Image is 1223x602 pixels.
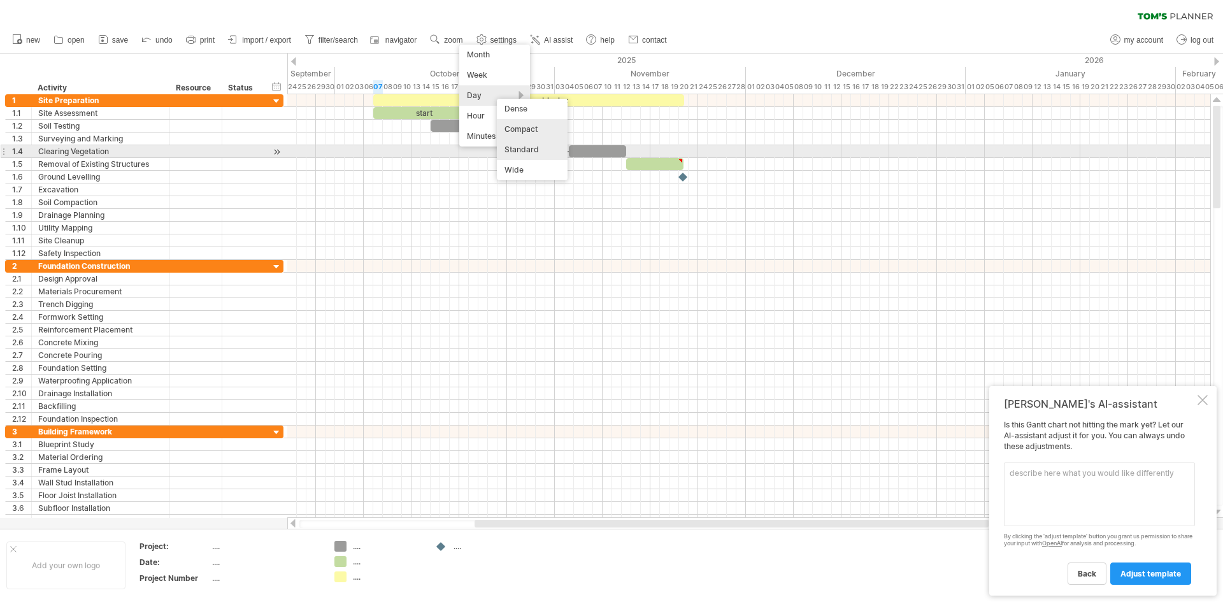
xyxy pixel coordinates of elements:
[353,556,422,567] div: ....
[12,107,31,119] div: 1.1
[1071,80,1080,94] div: Friday, 16 January 2026
[402,80,411,94] div: Friday, 10 October 2025
[12,324,31,336] div: 2.5
[12,438,31,450] div: 3.1
[1052,80,1061,94] div: Wednesday, 14 January 2026
[364,80,373,94] div: Monday, 6 October 2025
[1068,563,1106,585] a: back
[440,80,450,94] div: Thursday, 16 October 2025
[650,80,660,94] div: Monday, 17 November 2025
[641,80,650,94] div: Friday, 14 November 2025
[38,400,163,412] div: Backfilling
[937,80,947,94] div: Monday, 29 December 2025
[38,502,163,514] div: Subfloor Installation
[212,541,319,552] div: ....
[316,80,325,94] div: Monday, 29 September 2025
[12,234,31,247] div: 1.11
[335,80,345,94] div: Wednesday, 1 October 2025
[6,541,125,589] div: Add your own logo
[12,413,31,425] div: 2.12
[12,426,31,438] div: 3
[345,80,354,94] div: Thursday, 2 October 2025
[899,80,908,94] div: Tuesday, 23 December 2025
[38,94,163,106] div: Site Preparation
[975,80,985,94] div: Friday, 2 January 2026
[38,120,163,132] div: Soil Testing
[689,80,698,94] div: Friday, 21 November 2025
[38,426,163,438] div: Building Framework
[38,107,163,119] div: Site Assessment
[12,349,31,361] div: 2.7
[1191,36,1213,45] span: log out
[138,32,176,48] a: undo
[497,119,568,140] div: Compact
[536,80,545,94] div: Thursday, 30 October 2025
[765,80,775,94] div: Wednesday, 3 December 2025
[354,80,364,94] div: Friday, 3 October 2025
[947,80,956,94] div: Tuesday, 30 December 2025
[12,222,31,234] div: 1.10
[12,336,31,348] div: 2.6
[212,573,319,584] div: ....
[38,489,163,501] div: Floor Joist Installation
[242,36,291,45] span: import / export
[1099,80,1109,94] div: Wednesday, 21 January 2026
[1195,80,1205,94] div: Wednesday, 4 February 2026
[155,36,173,45] span: undo
[353,571,422,582] div: ....
[421,80,431,94] div: Tuesday, 14 October 2025
[139,573,210,584] div: Project Number
[564,80,574,94] div: Tuesday, 4 November 2025
[139,557,210,568] div: Date:
[271,145,283,159] div: scroll to activity
[1173,32,1217,48] a: log out
[12,477,31,489] div: 3.4
[12,120,31,132] div: 1.2
[669,80,679,94] div: Wednesday, 19 November 2025
[642,36,667,45] span: contact
[306,80,316,94] div: Friday, 26 September 2025
[880,80,889,94] div: Friday, 19 December 2025
[622,80,631,94] div: Wednesday, 12 November 2025
[459,106,530,126] div: Hour
[473,32,520,48] a: settings
[12,489,31,501] div: 3.5
[12,94,31,106] div: 1
[851,80,861,94] div: Tuesday, 16 December 2025
[9,32,44,48] a: new
[1138,80,1147,94] div: Tuesday, 27 January 2026
[927,80,937,94] div: Friday, 26 December 2025
[431,80,440,94] div: Wednesday, 15 October 2025
[1205,80,1214,94] div: Thursday, 5 February 2026
[555,67,746,80] div: November 2025
[1042,80,1052,94] div: Tuesday, 13 January 2026
[38,464,163,476] div: Frame Layout
[1033,80,1042,94] div: Monday, 12 January 2026
[212,557,319,568] div: ....
[38,362,163,374] div: Foundation Setting
[38,311,163,323] div: Formwork Setting
[95,32,132,48] a: save
[708,80,717,94] div: Tuesday, 25 November 2025
[841,80,851,94] div: Monday, 15 December 2025
[660,80,669,94] div: Tuesday, 18 November 2025
[1080,80,1090,94] div: Monday, 19 January 2026
[12,400,31,412] div: 2.11
[12,311,31,323] div: 2.4
[1185,80,1195,94] div: Tuesday, 3 February 2026
[368,32,420,48] a: navigator
[139,541,210,552] div: Project:
[38,349,163,361] div: Concrete Pouring
[392,80,402,94] div: Thursday, 9 October 2025
[383,80,392,94] div: Wednesday, 8 October 2025
[38,375,163,387] div: Waterproofing Application
[411,80,421,94] div: Monday, 13 October 2025
[373,80,383,94] div: Tuesday, 7 October 2025
[1120,569,1181,578] span: adjust template
[38,158,163,170] div: Removal of Existing Structures
[1078,569,1096,578] span: back
[38,222,163,234] div: Utility Mapping
[1013,80,1023,94] div: Thursday, 8 January 2026
[200,36,215,45] span: print
[870,80,880,94] div: Thursday, 18 December 2025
